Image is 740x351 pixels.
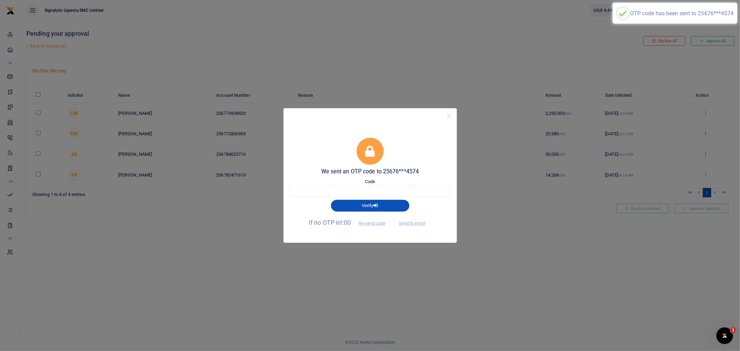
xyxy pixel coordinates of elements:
[716,327,733,344] iframe: Intercom live chat
[444,111,454,121] button: Close
[731,327,736,333] span: 1
[341,219,351,226] span: !:00
[331,200,409,212] button: Verify
[289,168,451,175] h5: We sent an OTP code to 25676***4574
[309,219,391,226] span: If no OTP in
[630,10,734,17] div: OTP code has been sent to 25676***4574
[365,178,375,185] label: Code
